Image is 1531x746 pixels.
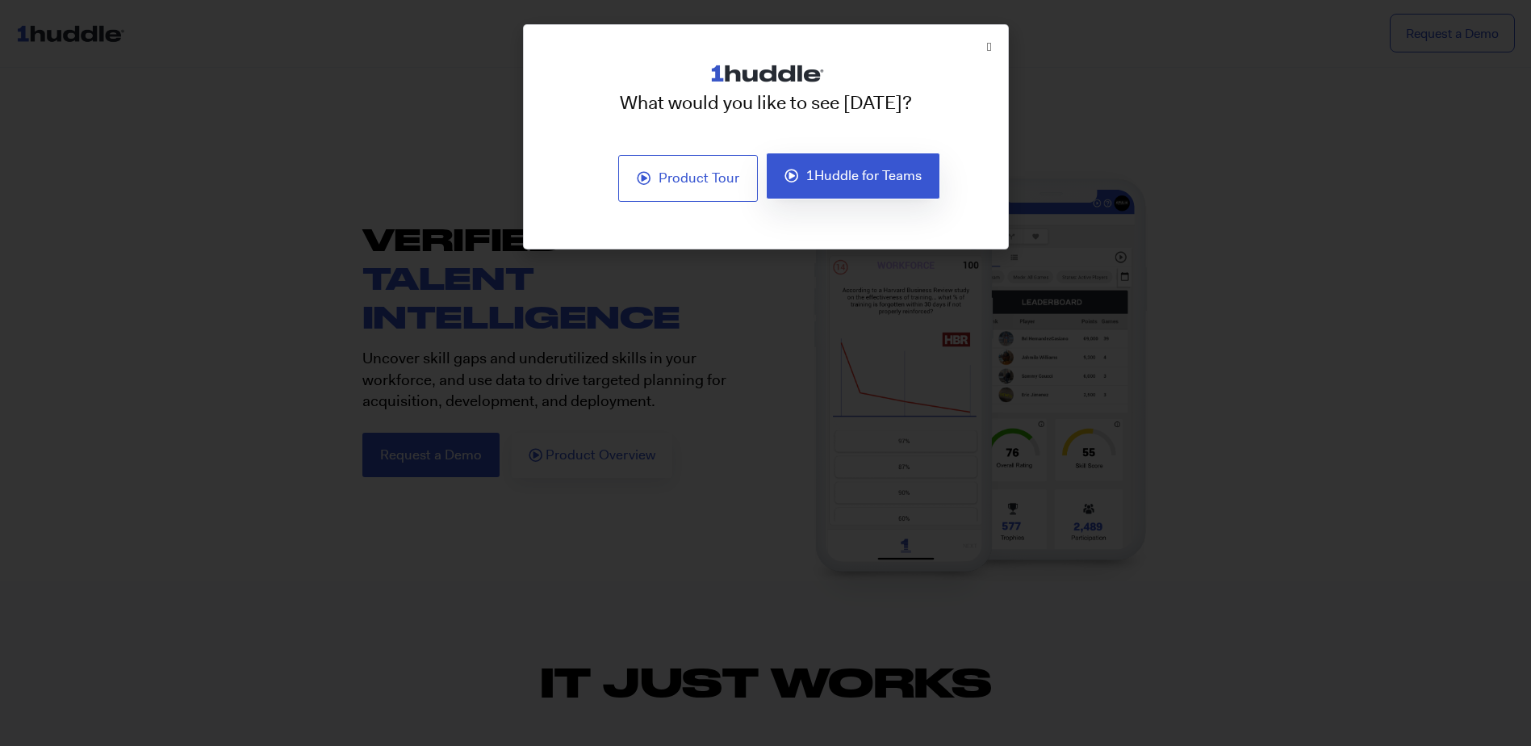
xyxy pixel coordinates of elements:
[806,169,922,183] span: 1Huddle for Teams
[659,171,739,186] span: Product Tour
[987,41,991,53] a: Close
[618,155,758,202] a: Product Tour
[701,49,830,98] img: cropped-1Huddle_TrademarkedLogo_RGB_Black.png
[766,153,940,199] a: 1Huddle for Teams
[532,90,1000,116] p: What would you like to see [DATE]?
